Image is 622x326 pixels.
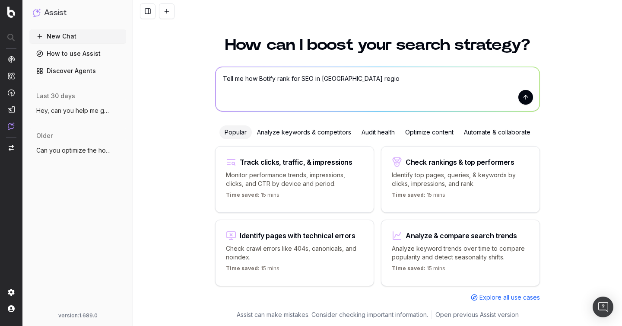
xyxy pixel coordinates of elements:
[8,89,15,96] img: Activation
[219,125,252,139] div: Popular
[8,305,15,312] img: My account
[471,293,540,302] a: Explore all use cases
[9,145,14,151] img: Switch project
[240,232,355,239] div: Identify pages with technical errors
[240,159,352,166] div: Track clicks, traffic, & impressions
[593,297,613,317] div: Open Intercom Messenger
[392,265,425,272] span: Time saved:
[459,125,536,139] div: Automate & collaborate
[226,171,363,188] p: Monitor performance trends, impressions, clicks, and CTR by device and period.
[392,244,529,262] p: Analyze keyword trends over time to compare popularity and detect seasonality shifts.
[356,125,400,139] div: Audit health
[406,232,517,239] div: Analyze & compare search trends
[8,56,15,63] img: Analytics
[406,159,514,166] div: Check rankings & top performers
[33,9,41,17] img: Assist
[33,7,123,19] button: Assist
[252,125,356,139] div: Analyze keywords & competitors
[226,192,279,202] p: 15 mins
[392,265,445,275] p: 15 mins
[226,265,279,275] p: 15 mins
[216,67,539,111] textarea: Tell me how Botify rank for SEO in [GEOGRAPHIC_DATA] regi
[36,131,53,140] span: older
[226,192,260,198] span: Time saved:
[435,310,519,319] a: Open previous Assist version
[36,106,112,115] span: Hey, can you help me get the CSS selecto
[8,122,15,130] img: Assist
[44,7,67,19] h1: Assist
[226,244,363,262] p: Check crawl errors like 404s, canonicals, and noindex.
[215,37,540,53] h1: How can I boost your search strategy?
[29,29,126,43] button: New Chat
[36,146,112,155] span: Can you optimize the homepage?
[479,293,540,302] span: Explore all use cases
[392,171,529,188] p: Identify top pages, queries, & keywords by clicks, impressions, and rank.
[29,144,126,157] button: Can you optimize the homepage?
[29,47,126,61] a: How to use Assist
[237,310,428,319] p: Assist can make mistakes. Consider checking important information.
[8,289,15,296] img: Setting
[226,265,260,272] span: Time saved:
[392,192,425,198] span: Time saved:
[29,104,126,118] button: Hey, can you help me get the CSS selecto
[36,92,75,100] span: last 30 days
[29,64,126,78] a: Discover Agents
[7,6,15,18] img: Botify logo
[33,312,123,319] div: version: 1.689.0
[400,125,459,139] div: Optimize content
[8,106,15,113] img: Studio
[392,192,445,202] p: 15 mins
[8,72,15,80] img: Intelligence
